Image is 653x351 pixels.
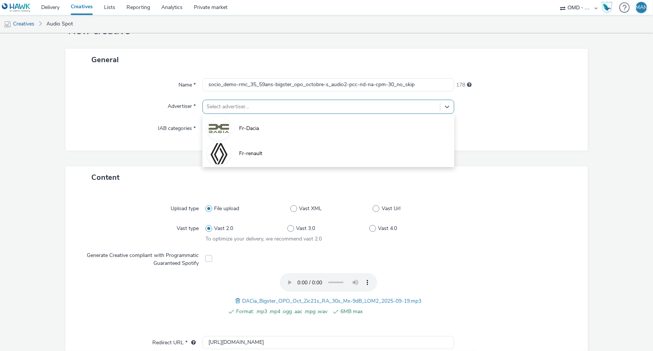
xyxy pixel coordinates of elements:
img: mobile [4,21,11,28]
label: Upload type [168,202,202,212]
label: Redirect URL * [149,336,199,347]
label: Advertiser * [165,100,199,110]
input: Name [202,78,454,91]
div: URL will be used as a validation URL with some SSPs and it will be the redirection URL of your cr... [187,339,196,347]
span: Content [91,172,119,182]
label: IAB categories * [155,122,199,132]
img: Fr-renault [208,139,230,168]
span: DACia_Bigster_OPO_Oct_Zic21s_RA_30s_Mx-9dB_LOM2_2025-09-19.mp3 [242,297,421,305]
span: To optimize your delivery, we recommend vast 2.0 [205,235,322,242]
span: Vast XML [299,205,322,212]
a: Hawk Academy [601,1,616,13]
img: undefined Logo [2,3,31,12]
span: Vast Url [382,205,400,212]
label: Generate Creative compliant with Programmatic Guaranteed Spotify [79,249,202,267]
span: 6MB max [341,307,432,316]
span: General [91,55,119,65]
input: url... [202,336,454,349]
span: Vast 4.0 [378,225,397,232]
a: Audio Spot [43,15,77,33]
span: Fr-Dacia [239,125,259,132]
img: Fr-Dacia [208,118,230,139]
div: MAN [635,2,647,13]
div: Maximum 255 characters [467,81,472,89]
span: Fr-renault [239,150,262,157]
span: 178 [456,81,465,89]
span: Vast 2.0 [214,225,234,232]
span: Format: .mp3 .mp4 .ogg .aac .mpg .wav [236,307,327,316]
span: Vast 3.0 [296,225,315,232]
label: Vast type [174,222,202,232]
label: Name * [176,78,199,89]
img: Hawk Academy [601,1,613,13]
span: File upload [214,205,239,212]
